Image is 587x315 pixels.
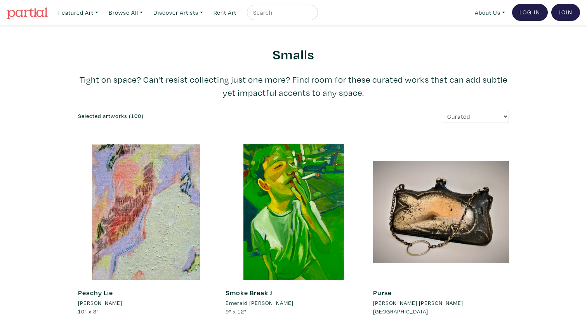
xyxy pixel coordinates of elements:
[551,4,580,21] a: Join
[252,8,311,17] input: Search
[210,5,240,21] a: Rent Art
[512,4,548,21] a: Log In
[78,299,214,307] a: [PERSON_NAME]
[226,288,273,297] a: Smoke Break J
[78,73,509,99] p: Tight on space? Can't resist collecting just one more? Find room for these curated works that can...
[150,5,207,21] a: Discover Artists
[226,299,293,307] li: Emerald [PERSON_NAME]
[226,299,361,307] a: Emerald [PERSON_NAME]
[471,5,509,21] a: About Us
[78,308,99,315] span: 10" x 8"
[78,113,288,119] h6: Selected artworks (100)
[78,288,113,297] a: Peachy Lie
[105,5,146,21] a: Browse All
[55,5,102,21] a: Featured Art
[373,288,392,297] a: Purse
[78,299,122,307] li: [PERSON_NAME]
[226,308,247,315] span: 9" x 12"
[78,46,509,62] h2: Smalls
